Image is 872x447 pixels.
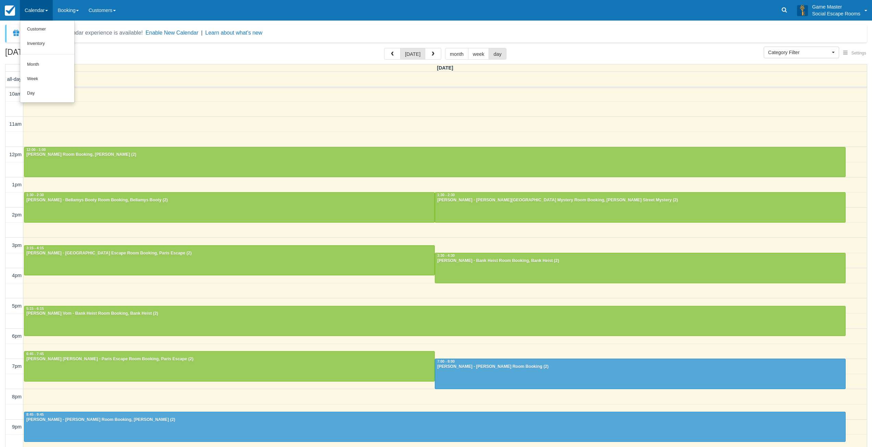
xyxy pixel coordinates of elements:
[445,48,468,60] button: month
[24,245,435,275] a: 3:15 - 4:15[PERSON_NAME] - [GEOGRAPHIC_DATA] Escape Room Booking, Paris Escape (2)
[12,363,22,369] span: 7pm
[20,72,74,86] a: Week
[9,91,22,97] span: 10am
[24,147,846,177] a: 12:00 - 1:00[PERSON_NAME] Room Booking, [PERSON_NAME] (2)
[205,30,262,36] a: Learn about what's new
[437,193,455,197] span: 1:30 - 2:30
[26,357,433,362] div: [PERSON_NAME] [PERSON_NAME] - Paris Escape Room Booking, Paris Escape (2)
[26,193,44,197] span: 1:30 - 2:30
[435,359,846,389] a: 7:00 - 8:00[PERSON_NAME] - [PERSON_NAME] Room Booking (2)
[9,152,22,157] span: 12pm
[437,198,844,203] div: [PERSON_NAME] - [PERSON_NAME][GEOGRAPHIC_DATA] Mystery Room Booking, [PERSON_NAME] Street Mystery...
[24,351,435,381] a: 6:45 - 7:45[PERSON_NAME] [PERSON_NAME] - Paris Escape Room Booking, Paris Escape (2)
[797,5,808,16] img: A3
[26,417,844,423] div: [PERSON_NAME] - [PERSON_NAME] Room Booking, [PERSON_NAME] (2)
[201,30,202,36] span: |
[812,10,860,17] p: Social Escape Rooms
[437,360,455,363] span: 7:00 - 8:00
[24,412,846,442] a: 8:45 - 9:45[PERSON_NAME] - [PERSON_NAME] Room Booking, [PERSON_NAME] (2)
[437,65,453,71] span: [DATE]
[20,58,74,72] a: Month
[437,258,844,264] div: [PERSON_NAME] - Bank Heist Room Booking, Bank Heist (2)
[12,243,22,248] span: 3pm
[812,3,860,10] p: Game Master
[5,48,92,61] h2: [DATE]
[12,182,22,187] span: 1pm
[26,413,44,417] span: 8:45 - 9:45
[839,48,870,58] button: Settings
[23,29,143,37] div: A new Booking Calendar experience is available!
[489,48,506,60] button: day
[26,152,844,158] div: [PERSON_NAME] Room Booking, [PERSON_NAME] (2)
[20,21,75,103] ul: Calendar
[12,333,22,339] span: 6pm
[12,424,22,430] span: 9pm
[20,37,74,51] a: Inventory
[9,121,22,127] span: 11am
[26,311,844,316] div: [PERSON_NAME] Vom - Bank Heist Room Booking, Bank Heist (2)
[26,246,44,250] span: 3:15 - 4:15
[26,198,433,203] div: [PERSON_NAME] - Bellamys Booty Room Booking, Bellamys Booty (2)
[7,76,22,82] span: all-day
[12,273,22,278] span: 4pm
[437,254,455,258] span: 3:30 - 4:30
[26,148,46,152] span: 12:00 - 1:00
[26,307,44,311] span: 5:15 - 6:15
[851,51,866,55] span: Settings
[20,86,74,101] a: Day
[437,364,844,370] div: [PERSON_NAME] - [PERSON_NAME] Room Booking (2)
[146,29,198,36] button: Enable New Calendar
[12,303,22,309] span: 5pm
[400,48,425,60] button: [DATE]
[768,49,830,56] span: Category Filter
[24,192,435,222] a: 1:30 - 2:30[PERSON_NAME] - Bellamys Booty Room Booking, Bellamys Booty (2)
[20,22,74,37] a: Customer
[26,251,433,256] div: [PERSON_NAME] - [GEOGRAPHIC_DATA] Escape Room Booking, Paris Escape (2)
[764,47,839,58] button: Category Filter
[24,306,846,336] a: 5:15 - 6:15[PERSON_NAME] Vom - Bank Heist Room Booking, Bank Heist (2)
[468,48,489,60] button: week
[26,352,44,356] span: 6:45 - 7:45
[12,394,22,399] span: 8pm
[12,212,22,218] span: 2pm
[5,5,15,16] img: checkfront-main-nav-mini-logo.png
[435,253,846,283] a: 3:30 - 4:30[PERSON_NAME] - Bank Heist Room Booking, Bank Heist (2)
[435,192,846,222] a: 1:30 - 2:30[PERSON_NAME] - [PERSON_NAME][GEOGRAPHIC_DATA] Mystery Room Booking, [PERSON_NAME] Str...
